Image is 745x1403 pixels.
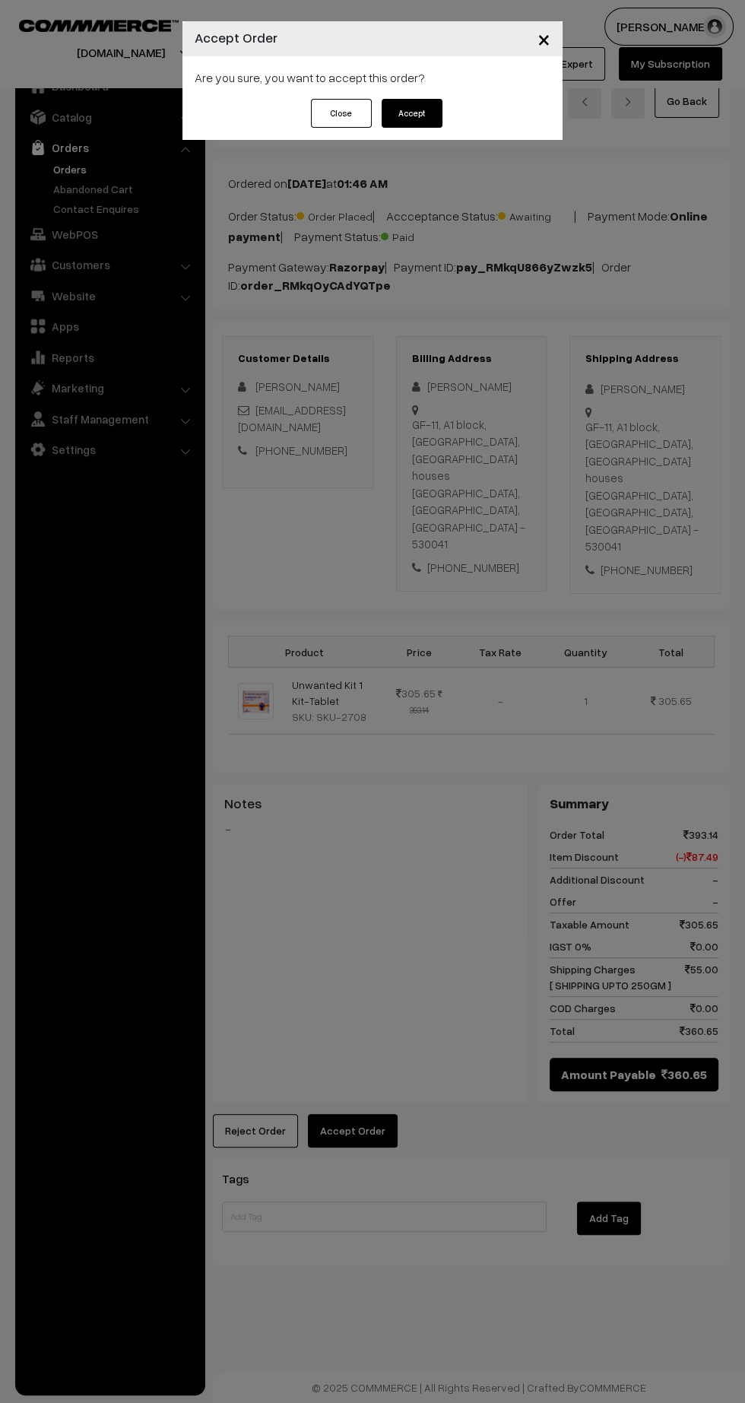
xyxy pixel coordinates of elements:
button: Close [525,15,563,62]
button: Close [311,99,372,128]
h4: Accept Order [195,27,277,48]
button: Accept [382,99,442,128]
span: × [537,24,550,52]
div: Are you sure, you want to accept this order? [182,56,563,99]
